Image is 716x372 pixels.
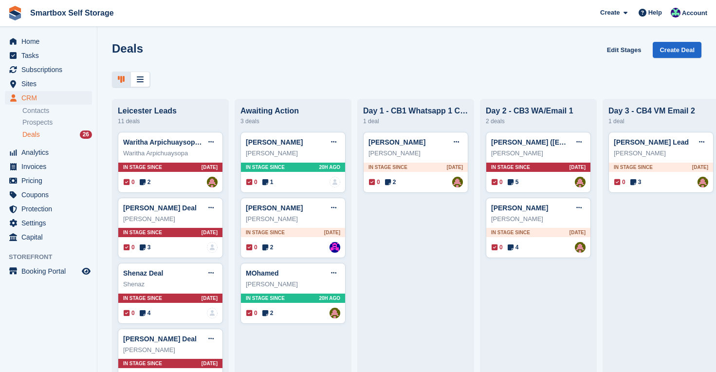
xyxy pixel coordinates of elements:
[207,242,218,253] img: deal-assignee-blank
[22,117,92,128] a: Prospects
[608,107,714,115] div: Day 3 - CB4 VM Email 2
[21,202,80,216] span: Protection
[486,107,591,115] div: Day 2 - CB3 WA/Email 1
[246,214,340,224] div: [PERSON_NAME]
[207,308,218,318] a: deal-assignee-blank
[330,177,340,187] img: deal-assignee-blank
[319,164,340,171] span: 20H AGO
[22,106,92,115] a: Contacts
[262,309,274,317] span: 2
[123,269,163,277] a: Shenaz Deal
[123,204,197,212] a: [PERSON_NAME] Deal
[140,243,151,252] span: 3
[575,242,586,253] img: Alex Selenitsas
[5,230,92,244] a: menu
[22,130,92,140] a: Deals 26
[5,77,92,91] a: menu
[21,91,80,105] span: CRM
[202,229,218,236] span: [DATE]
[202,164,218,171] span: [DATE]
[21,146,80,159] span: Analytics
[21,188,80,202] span: Coupons
[207,177,218,187] img: Alex Selenitsas
[491,229,530,236] span: In stage since
[118,115,223,127] div: 11 deals
[140,178,151,186] span: 2
[123,149,218,158] div: Waritha Arpichuaysopa
[5,188,92,202] a: menu
[22,118,53,127] span: Prospects
[5,264,92,278] a: menu
[5,216,92,230] a: menu
[5,146,92,159] a: menu
[452,177,463,187] img: Alex Selenitsas
[385,178,396,186] span: 2
[123,164,162,171] span: In stage since
[26,5,118,21] a: Smartbox Self Storage
[21,230,80,244] span: Capital
[491,149,586,158] div: [PERSON_NAME]
[262,243,274,252] span: 2
[246,309,257,317] span: 0
[123,345,218,355] div: [PERSON_NAME]
[614,178,625,186] span: 0
[246,279,340,289] div: [PERSON_NAME]
[246,243,257,252] span: 0
[21,216,80,230] span: Settings
[508,243,519,252] span: 4
[246,295,285,302] span: In stage since
[569,164,586,171] span: [DATE]
[363,115,468,127] div: 1 deal
[124,178,135,186] span: 0
[369,178,380,186] span: 0
[5,35,92,48] a: menu
[575,177,586,187] img: Alex Selenitsas
[140,309,151,317] span: 4
[491,204,548,212] a: [PERSON_NAME]
[21,63,80,76] span: Subscriptions
[246,178,257,186] span: 0
[608,115,714,127] div: 1 deal
[630,178,642,186] span: 3
[240,107,346,115] div: Awaiting Action
[492,243,503,252] span: 0
[202,295,218,302] span: [DATE]
[368,138,425,146] a: [PERSON_NAME]
[330,308,340,318] a: Alex Selenitsas
[9,252,97,262] span: Storefront
[246,204,303,212] a: [PERSON_NAME]
[491,164,530,171] span: In stage since
[368,164,407,171] span: In stage since
[246,138,303,146] a: [PERSON_NAME]
[80,130,92,139] div: 26
[123,295,162,302] span: In stage since
[123,214,218,224] div: [PERSON_NAME]
[262,178,274,186] span: 1
[21,160,80,173] span: Invoices
[124,309,135,317] span: 0
[648,8,662,18] span: Help
[653,42,701,58] a: Create Deal
[8,6,22,20] img: stora-icon-8386f47178a22dfd0bd8f6a31ec36ba5ce8667c1dd55bd0f319d3a0aa187defe.svg
[80,265,92,277] a: Preview store
[246,229,285,236] span: In stage since
[508,178,519,186] span: 5
[240,115,346,127] div: 3 deals
[124,243,135,252] span: 0
[324,229,340,236] span: [DATE]
[330,242,340,253] img: Sam Austin
[614,164,653,171] span: In stage since
[123,279,218,289] div: Shenaz
[21,77,80,91] span: Sites
[491,214,586,224] div: [PERSON_NAME]
[21,264,80,278] span: Booking Portal
[692,164,708,171] span: [DATE]
[486,115,591,127] div: 2 deals
[118,107,223,115] div: Leicester Leads
[698,177,708,187] a: Alex Selenitsas
[614,138,689,146] a: [PERSON_NAME] Lead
